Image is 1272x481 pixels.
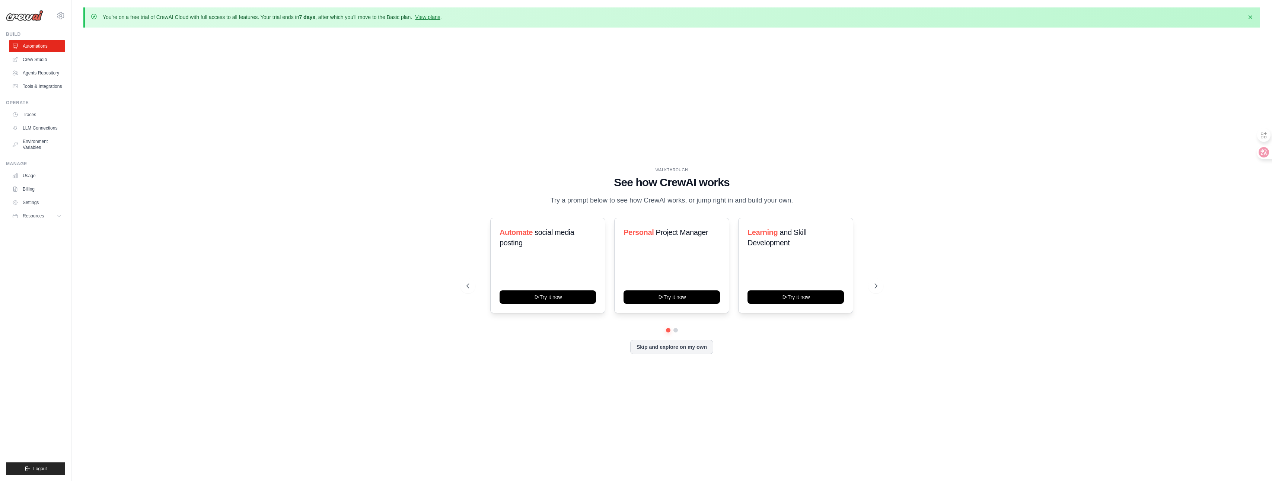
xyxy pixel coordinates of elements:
a: Settings [9,197,65,208]
span: Learning [747,228,778,236]
a: Billing [9,183,65,195]
div: Manage [6,161,65,167]
button: Try it now [747,290,844,304]
button: Skip and explore on my own [630,340,713,354]
button: Resources [9,210,65,222]
div: WALKTHROUGH [466,167,877,173]
a: Environment Variables [9,136,65,153]
a: LLM Connections [9,122,65,134]
button: Try it now [624,290,720,304]
div: Build [6,31,65,37]
span: Project Manager [656,228,708,236]
span: Resources [23,213,44,219]
p: Try a prompt below to see how CrewAI works, or jump right in and build your own. [547,195,797,206]
a: View plans [415,14,440,20]
h1: See how CrewAI works [466,176,877,189]
a: Crew Studio [9,54,65,66]
p: You're on a free trial of CrewAI Cloud with full access to all features. Your trial ends in , aft... [103,13,442,21]
button: Try it now [500,290,596,304]
a: Tools & Integrations [9,80,65,92]
span: Automate [500,228,533,236]
a: Agents Repository [9,67,65,79]
span: social media posting [500,228,574,247]
a: Traces [9,109,65,121]
span: Logout [33,466,47,472]
span: Personal [624,228,654,236]
a: Automations [9,40,65,52]
strong: 7 days [299,14,315,20]
div: Operate [6,100,65,106]
a: Usage [9,170,65,182]
img: Logo [6,10,43,21]
button: Logout [6,462,65,475]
